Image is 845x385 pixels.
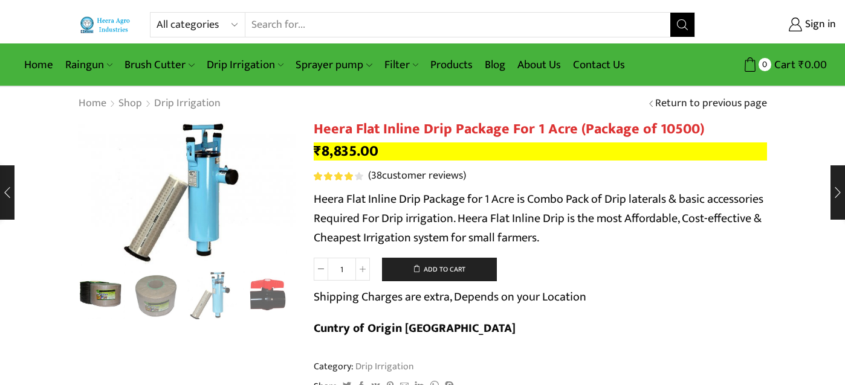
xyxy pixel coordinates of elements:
[798,56,827,74] bdi: 0.00
[314,172,363,180] div: Rated 4.21 out of 5
[382,258,497,282] button: Add to cart
[670,13,694,37] button: Search button
[118,96,143,112] a: Shop
[479,51,511,79] a: Blog
[75,271,125,319] li: 1 / 10
[243,271,293,321] img: Flow Control Valve
[154,96,221,112] a: Drip Irrigation
[187,271,237,319] li: 3 / 10
[567,51,631,79] a: Contact Us
[424,51,479,79] a: Products
[314,172,365,180] span: 38
[18,51,59,79] a: Home
[378,51,424,79] a: Filter
[802,17,836,33] span: Sign in
[511,51,567,79] a: About Us
[328,258,355,281] input: Product quantity
[713,14,836,36] a: Sign in
[314,139,322,164] span: ₹
[798,56,805,74] span: ₹
[78,96,221,112] nav: Breadcrumb
[354,358,414,374] a: Drip Irrigation
[243,271,293,321] a: ball-vavle
[368,168,466,184] a: (38customer reviews)
[75,269,125,319] img: Flat Inline
[243,271,293,319] li: 4 / 10
[371,167,382,185] span: 38
[314,139,378,164] bdi: 8,835.00
[759,58,771,71] span: 0
[314,189,767,247] p: Heera Flat Inline Drip Package for 1 Acre is Combo Pack of Drip laterals & basic accessories Requ...
[118,51,200,79] a: Brush Cutter
[314,172,355,180] span: Rated out of 5 based on customer ratings
[245,13,670,37] input: Search for...
[771,57,795,73] span: Cart
[314,318,516,339] b: Cuntry of Origin [GEOGRAPHIC_DATA]
[187,271,237,321] img: Heera-super-clean-filter
[707,54,827,76] a: 0 Cart ₹0.00
[290,51,378,79] a: Sprayer pump
[655,96,767,112] a: Return to previous page
[59,51,118,79] a: Raingun
[78,96,107,112] a: Home
[314,360,414,374] span: Category:
[78,121,296,265] div: 3 / 10
[314,121,767,138] h1: Heera Flat Inline Drip Package For 1 Acre (Package of 10500)
[314,287,586,307] p: Shipping Charges are extra, Depends on your Location
[131,271,181,321] img: Flat Inline Drip Package
[131,271,181,319] li: 2 / 10
[131,271,181,321] a: Drip Package Flat Inline2
[201,51,290,79] a: Drip Irrigation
